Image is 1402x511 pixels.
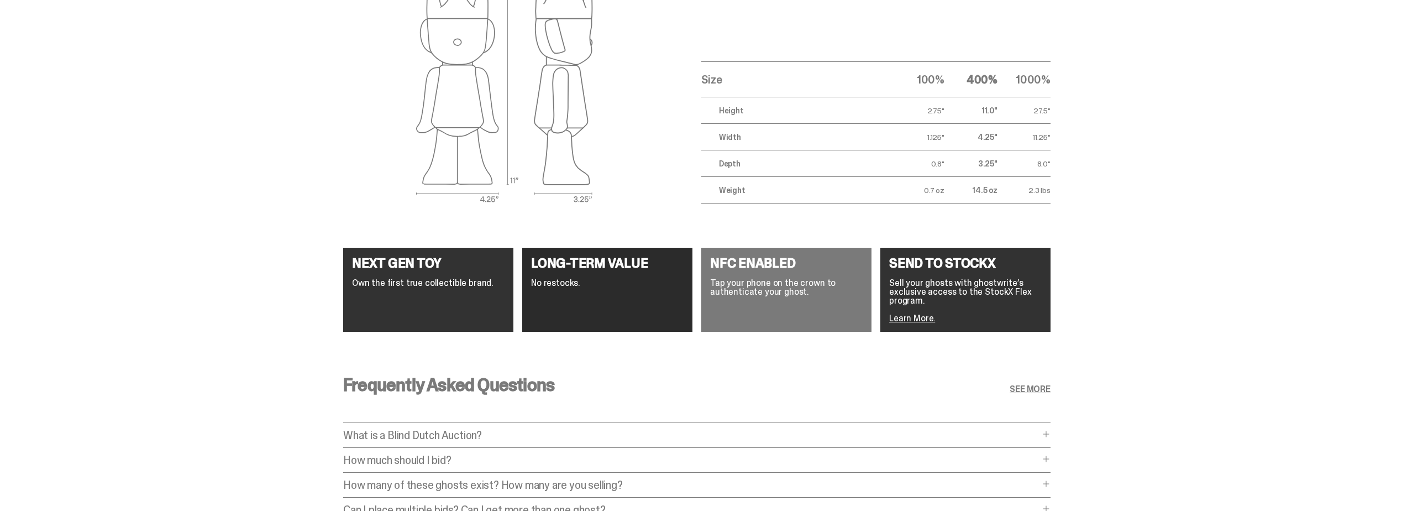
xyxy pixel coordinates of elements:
h4: NFC ENABLED [710,257,863,270]
td: 8.0" [997,150,1051,177]
th: Size [701,62,891,97]
a: SEE MORE [1010,385,1051,394]
td: 1.125" [891,124,944,150]
p: How much should I bid? [343,455,1039,466]
p: No restocks. [531,279,684,288]
td: 27.5" [997,97,1051,124]
td: 14.5 oz [944,177,997,204]
td: 2.75" [891,97,944,124]
td: 0.8" [891,150,944,177]
th: 100% [891,62,944,97]
td: 4.25" [944,124,997,150]
h4: NEXT GEN TOY [352,257,505,270]
td: 3.25" [944,150,997,177]
th: 1000% [997,62,1051,97]
td: Weight [701,177,891,204]
p: What is a Blind Dutch Auction? [343,430,1039,441]
td: Depth [701,150,891,177]
td: 0.7 oz [891,177,944,204]
p: Sell your ghosts with ghostwrite’s exclusive access to the StockX Flex program. [889,279,1042,305]
td: 11.0" [944,97,997,124]
td: 11.25" [997,124,1051,150]
h4: LONG-TERM VALUE [531,257,684,270]
h3: Frequently Asked Questions [343,376,554,394]
h4: SEND TO STOCKX [889,257,1042,270]
th: 400% [944,62,997,97]
td: Width [701,124,891,150]
a: Learn More. [889,312,935,324]
p: Own the first true collectible brand. [352,279,505,288]
p: Tap your phone on the crown to authenticate your ghost. [710,279,863,296]
td: Height [701,97,891,124]
p: How many of these ghosts exist? How many are you selling? [343,479,1039,491]
td: 2.3 lbs [997,177,1051,204]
